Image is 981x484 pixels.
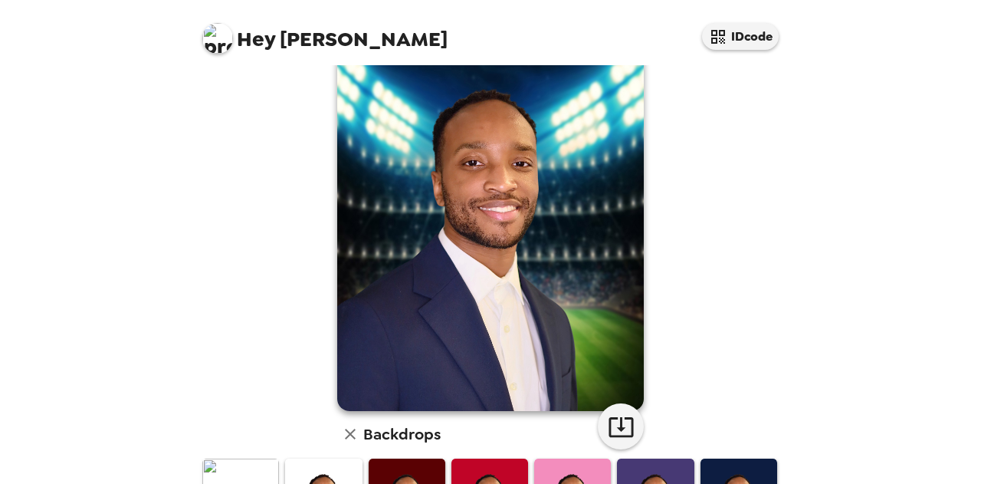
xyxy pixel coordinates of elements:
img: profile pic [202,23,233,54]
button: IDcode [702,23,779,50]
h6: Backdrops [363,422,441,446]
span: [PERSON_NAME] [202,15,448,50]
img: user [337,28,644,411]
span: Hey [237,25,275,53]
